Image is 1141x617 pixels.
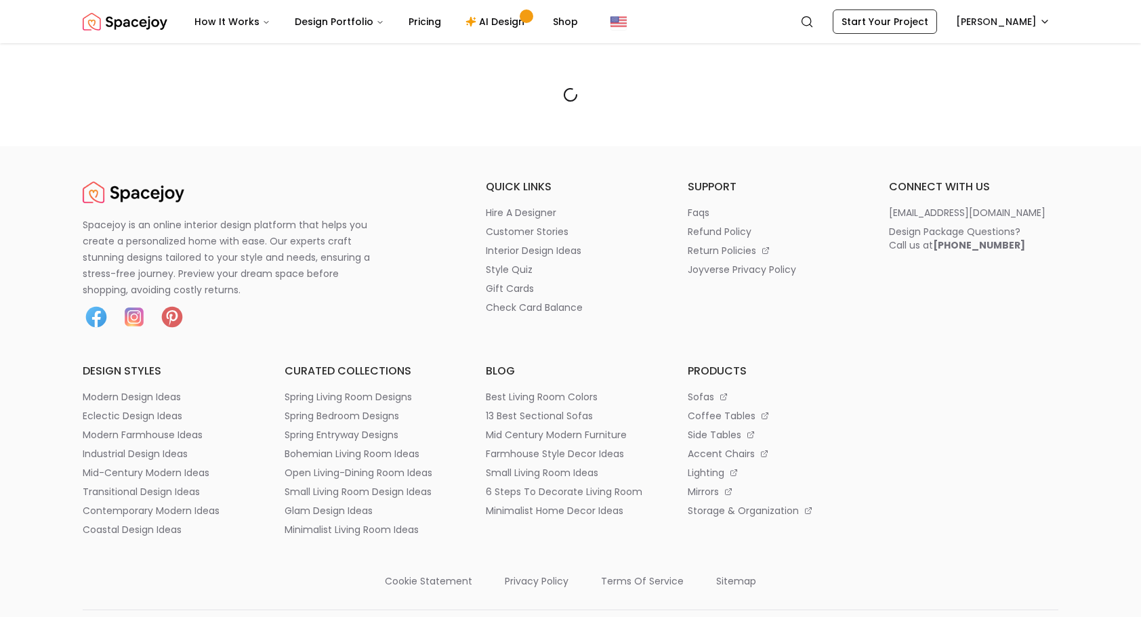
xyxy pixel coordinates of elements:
h6: blog [486,363,655,379]
a: mid-century modern ideas [83,466,252,480]
a: storage & organization [688,504,857,517]
p: spring living room designs [285,390,412,404]
p: refund policy [688,225,751,238]
p: style quiz [486,263,533,276]
p: joyverse privacy policy [688,263,796,276]
a: Pinterest icon [159,303,186,331]
p: bohemian living room ideas [285,447,419,461]
p: Spacejoy is an online interior design platform that helps you create a personalized home with eas... [83,217,386,298]
a: AI Design [455,8,539,35]
p: 13 best sectional sofas [486,409,593,423]
p: sofas [688,390,714,404]
a: spring bedroom designs [285,409,454,423]
h6: support [688,179,857,195]
a: style quiz [486,263,655,276]
p: [EMAIL_ADDRESS][DOMAIN_NAME] [889,206,1045,219]
a: transitional design ideas [83,485,252,498]
div: Design Package Questions? Call us at [889,225,1025,252]
a: minimalist home decor ideas [486,504,655,517]
p: small living room design ideas [285,485,432,498]
a: faqs [688,206,857,219]
p: lighting [688,466,724,480]
a: cookie statement [385,569,472,588]
a: mirrors [688,485,857,498]
p: sitemap [716,574,756,588]
img: United States [610,14,627,30]
p: spring entryway designs [285,428,398,442]
p: privacy policy [505,574,568,588]
p: mid century modern furniture [486,428,627,442]
p: interior design ideas [486,244,581,257]
h6: connect with us [889,179,1058,195]
p: transitional design ideas [83,485,200,498]
p: faqs [688,206,709,219]
a: customer stories [486,225,655,238]
h6: quick links [486,179,655,195]
a: Spacejoy [83,179,184,206]
a: joyverse privacy policy [688,263,857,276]
p: hire a designer [486,206,556,219]
h6: products [688,363,857,379]
a: 6 steps to decorate living room [486,485,655,498]
p: minimalist home decor ideas [486,504,623,517]
a: best living room colors [486,390,655,404]
a: bohemian living room ideas [285,447,454,461]
a: farmhouse style decor ideas [486,447,655,461]
p: customer stories [486,225,568,238]
a: refund policy [688,225,857,238]
p: best living room colors [486,390,598,404]
p: glam design ideas [285,504,373,517]
p: eclectic design ideas [83,409,182,423]
b: [PHONE_NUMBER] [933,238,1025,252]
img: Spacejoy Logo [83,8,167,35]
a: privacy policy [505,569,568,588]
p: cookie statement [385,574,472,588]
a: Start Your Project [833,9,937,34]
a: coastal design ideas [83,523,252,536]
a: spring living room designs [285,390,454,404]
a: gift cards [486,282,655,295]
a: [EMAIL_ADDRESS][DOMAIN_NAME] [889,206,1058,219]
p: check card balance [486,301,583,314]
img: Instagram icon [121,303,148,331]
h6: design styles [83,363,252,379]
a: 13 best sectional sofas [486,409,655,423]
p: storage & organization [688,504,799,517]
p: mirrors [688,485,719,498]
a: small living room design ideas [285,485,454,498]
a: coffee tables [688,409,857,423]
p: small living room ideas [486,466,598,480]
img: Spacejoy Logo [83,179,184,206]
h6: curated collections [285,363,454,379]
p: open living-dining room ideas [285,466,432,480]
p: return policies [688,244,756,257]
a: accent chairs [688,447,857,461]
a: Pricing [398,8,452,35]
p: terms of service [601,574,684,588]
p: farmhouse style decor ideas [486,447,624,461]
a: eclectic design ideas [83,409,252,423]
a: side tables [688,428,857,442]
a: glam design ideas [285,504,454,517]
a: minimalist living room ideas [285,523,454,536]
p: side tables [688,428,741,442]
button: [PERSON_NAME] [948,9,1058,34]
a: open living-dining room ideas [285,466,454,480]
a: modern design ideas [83,390,252,404]
a: check card balance [486,301,655,314]
a: contemporary modern ideas [83,504,252,517]
img: Facebook icon [83,303,110,331]
p: contemporary modern ideas [83,504,220,517]
a: spring entryway designs [285,428,454,442]
a: small living room ideas [486,466,655,480]
a: return policies [688,244,857,257]
p: gift cards [486,282,534,295]
a: Spacejoy [83,8,167,35]
a: industrial design ideas [83,447,252,461]
p: accent chairs [688,447,755,461]
a: sitemap [716,569,756,588]
a: Design Package Questions?Call us at[PHONE_NUMBER] [889,225,1058,252]
p: 6 steps to decorate living room [486,485,642,498]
